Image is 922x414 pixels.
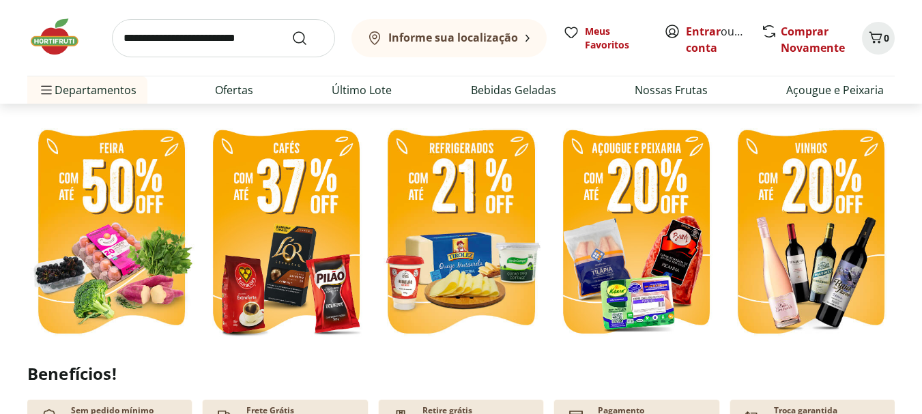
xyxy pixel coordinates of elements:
[27,16,96,57] img: Hortifruti
[27,121,195,346] img: feira
[351,19,547,57] button: Informe sua localização
[332,82,392,98] a: Último Lote
[552,121,720,346] img: resfriados
[727,121,895,346] img: vinhos
[786,82,884,98] a: Açougue e Peixaria
[884,31,889,44] span: 0
[686,23,747,56] span: ou
[471,82,556,98] a: Bebidas Geladas
[38,74,136,106] span: Departamentos
[563,25,648,52] a: Meus Favoritos
[38,74,55,106] button: Menu
[215,82,253,98] a: Ofertas
[388,30,518,45] b: Informe sua localização
[686,24,721,39] a: Entrar
[686,24,761,55] a: Criar conta
[202,121,370,346] img: café
[291,30,324,46] button: Submit Search
[585,25,648,52] span: Meus Favoritos
[27,364,895,383] h2: Benefícios!
[377,121,545,346] img: refrigerados
[635,82,708,98] a: Nossas Frutas
[862,22,895,55] button: Carrinho
[112,19,335,57] input: search
[781,24,845,55] a: Comprar Novamente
